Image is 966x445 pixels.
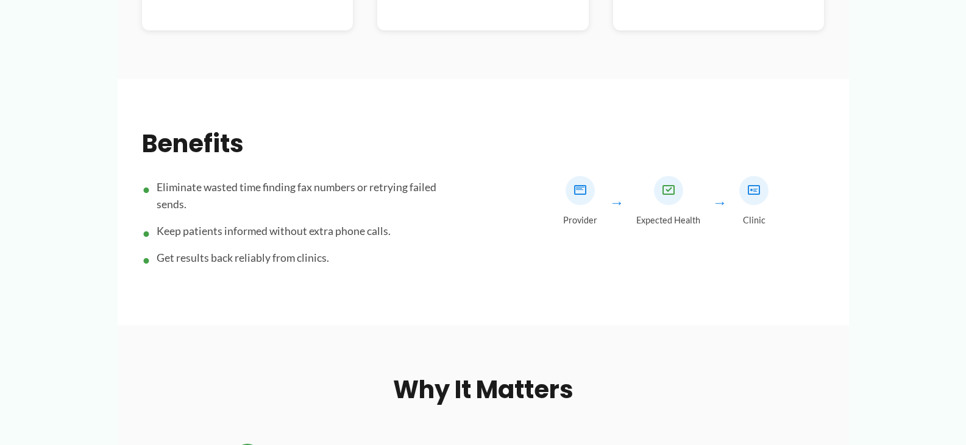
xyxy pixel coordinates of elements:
div: Provider [563,212,597,229]
div: Expected Health [636,212,700,229]
li: Get results back reliably from clinics. [142,250,459,267]
div: Clinic [743,212,765,229]
div: → [609,189,624,216]
li: Keep patients informed without extra phone calls. [142,223,459,240]
h2: Benefits [142,128,459,159]
h2: Why It Matters [142,374,825,405]
li: Eliminate wasted time finding fax numbers or retrying failed sends. [142,179,459,213]
div: → [712,189,727,216]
